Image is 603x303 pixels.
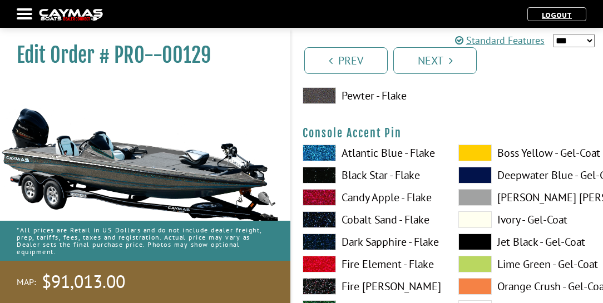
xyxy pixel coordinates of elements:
a: Logout [536,10,577,20]
label: [PERSON_NAME] [PERSON_NAME] - Gel-Coat [458,189,592,206]
p: *All prices are Retail in US Dollars and do not include dealer freight, prep, tariffs, fees, taxe... [17,221,274,261]
img: caymas-dealer-connect-2ed40d3bc7270c1d8d7ffb4b79bf05adc795679939227970def78ec6f6c03838.gif [39,9,103,21]
a: Prev [304,47,388,74]
label: Pewter - Flake [303,87,436,104]
label: Orange Crush - Gel-Coat [458,278,592,295]
label: Fire [PERSON_NAME] [303,278,436,295]
label: Boss Yellow - Gel-Coat [458,145,592,161]
label: Jet Black - Gel-Coat [458,234,592,250]
label: Candy Apple - Flake [303,189,436,206]
label: Cobalt Sand - Flake [303,211,436,228]
label: Lime Green - Gel-Coat [458,256,592,272]
label: Ivory - Gel-Coat [458,211,592,228]
ul: Pagination [301,46,603,74]
a: Next [393,47,477,74]
a: Standard Features [455,33,545,48]
label: Black Star - Flake [303,167,436,183]
h1: Edit Order # PRO--00129 [17,43,263,68]
span: $91,013.00 [42,270,125,294]
label: Atlantic Blue - Flake [303,145,436,161]
label: Dark Sapphire - Flake [303,234,436,250]
label: Deepwater Blue - Gel-Coat [458,167,592,183]
span: MAP: [17,276,36,288]
h4: Console Accent Pin [303,126,592,140]
label: Fire Element - Flake [303,256,436,272]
